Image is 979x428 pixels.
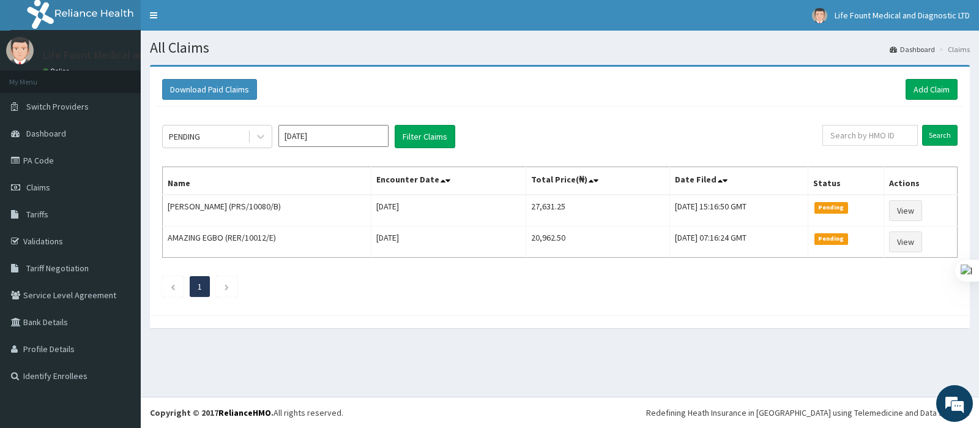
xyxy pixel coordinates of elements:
a: Next page [224,281,229,292]
th: Actions [884,167,958,195]
input: Search by HMO ID [822,125,918,146]
footer: All rights reserved. [141,397,979,428]
button: Filter Claims [395,125,455,148]
h1: All Claims [150,40,970,56]
span: Tariff Negotiation [26,263,89,274]
th: Status [808,167,884,195]
td: [DATE] [371,227,526,258]
a: Dashboard [890,44,935,54]
div: PENDING [169,130,200,143]
a: Add Claim [906,79,958,100]
span: Dashboard [26,128,66,139]
a: View [889,200,922,221]
a: Previous page [170,281,176,292]
td: 20,962.50 [526,227,670,258]
span: Pending [814,233,848,244]
p: Life Fount Medical and Diagnostic LTD [43,50,224,61]
input: Select Month and Year [278,125,389,147]
td: [DATE] 15:16:50 GMT [669,195,808,227]
span: Pending [814,202,848,213]
div: Redefining Heath Insurance in [GEOGRAPHIC_DATA] using Telemedicine and Data Science! [646,407,970,419]
img: User Image [812,8,827,23]
a: RelianceHMO [218,407,271,418]
button: Download Paid Claims [162,79,257,100]
td: [DATE] [371,195,526,227]
td: 27,631.25 [526,195,670,227]
strong: Copyright © 2017 . [150,407,274,418]
td: [PERSON_NAME] (PRS/10080/B) [163,195,371,227]
th: Encounter Date [371,167,526,195]
li: Claims [936,44,970,54]
td: [DATE] 07:16:24 GMT [669,227,808,258]
th: Date Filed [669,167,808,195]
td: AMAZING EGBO (RER/10012/E) [163,227,371,258]
span: Claims [26,182,50,193]
input: Search [922,125,958,146]
span: Switch Providers [26,101,89,112]
a: Online [43,67,72,75]
span: Life Fount Medical and Diagnostic LTD [835,10,970,21]
span: Tariffs [26,209,48,220]
a: Page 1 is your current page [198,281,202,292]
a: View [889,231,922,252]
th: Name [163,167,371,195]
th: Total Price(₦) [526,167,670,195]
img: User Image [6,37,34,64]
